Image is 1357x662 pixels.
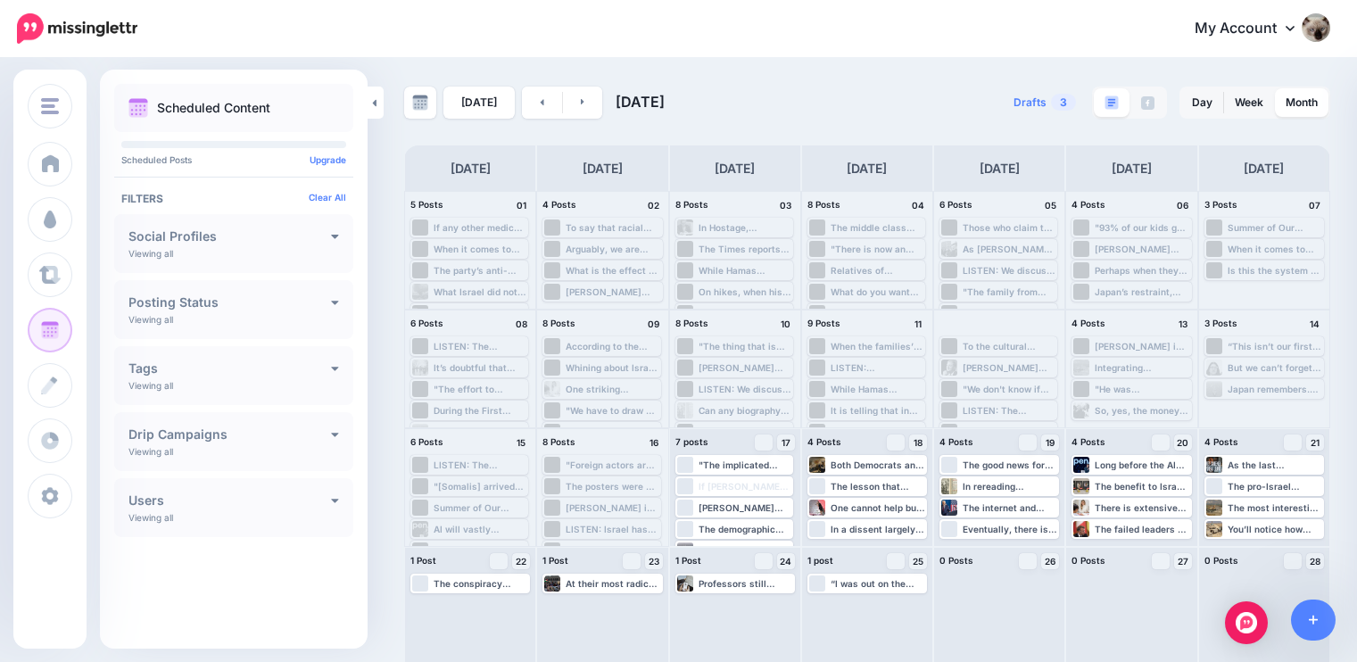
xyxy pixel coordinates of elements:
a: Drafts3 [1003,87,1087,119]
h4: 02 [645,197,663,213]
a: [DATE] [443,87,515,119]
div: The woke right has adapted this and created what I call critical religion theory. It holds that a... [434,426,526,437]
h4: [DATE] [1244,158,1284,179]
div: It’s doubtful that [PERSON_NAME] and his colleagues have adopted a “humbler position,” as he put ... [434,362,526,373]
div: "The implicated crime and criminals here, the motivations, liberals do not want to look at in the... [699,459,791,470]
span: 7 posts [675,436,708,447]
div: "[[PERSON_NAME]] has these very loyal fans, but this is a [MEDICAL_DATA] within MAGA . . . that's... [699,426,791,437]
h4: [DATE] [715,158,755,179]
h4: 01 [512,197,530,213]
img: menu.png [41,98,59,114]
span: 1 Post [542,555,568,566]
h4: 09 [645,316,663,332]
div: LISTEN: We discuss the confrontation between [PERSON_NAME] and senators before wondering at the i... [963,265,1055,276]
div: “This isn’t our first rodeo,” [PERSON_NAME] recalls thinking the morning of [DATE] when his famil... [1228,341,1322,352]
div: The most interesting response came from a former [DEMOGRAPHIC_DATA] Air Force official who claime... [1228,502,1322,513]
div: According to the Columbia [DEMOGRAPHIC_DATA] & [DEMOGRAPHIC_DATA] Students account on X, a past t... [566,341,658,352]
div: "The family from [GEOGRAPHIC_DATA] might seem more privileged because they own a car, but of cour... [963,286,1055,297]
div: The demographic makeup of the class of 2028—the first admitted after the Court’s decision in [DAT... [699,524,791,534]
div: When it comes to men, Democrats need an entirely new cultural vocabulary—one that reckons with th... [434,244,526,254]
span: 26 [1045,557,1055,566]
a: 21 [1306,434,1324,451]
span: 8 Posts [542,436,575,447]
span: 4 Posts [939,436,973,447]
div: There is extensive evidence across the internet of just such people writing blogs, making TikToks... [1095,502,1189,513]
span: 1 Post [410,555,436,566]
div: Perhaps when they made that promise, they hadn’t considered the symbology of the rhetoric that al... [1095,265,1189,276]
h4: [DATE] [847,158,887,179]
span: 8 Posts [807,199,840,210]
div: LISTEN: Israel has gone all in to finish the war Hamas started on [DATE]. [PERSON_NAME] down the ... [566,524,658,534]
div: LISTEN: The changes in society that will result from the assassination of [PERSON_NAME] have alre... [963,405,1055,416]
div: LISTEN: We discuss the remarkable historical turn as Israel makes it clear to [DEMOGRAPHIC_DATA] ... [699,384,791,394]
span: 24 [780,557,791,566]
div: Summer of Our Discontent is an [PERSON_NAME] and sensitive treatise about the season in [DATE] th... [434,502,526,513]
div: [PERSON_NAME] didn’t pick this fight with progressive presentism. The fight began with an assault... [699,362,791,373]
h4: 16 [645,434,663,451]
img: calendar.png [128,98,148,118]
div: [PERSON_NAME] is an actress who aspires to be a stage prop. [URL][DOMAIN_NAME] [566,502,658,513]
span: 4 Posts [1072,199,1105,210]
h4: 08 [512,316,530,332]
h4: 15 [512,434,530,451]
span: 25 [913,557,923,566]
span: 0 Posts [939,555,973,566]
div: [PERSON_NAME] was always fun to argue with, to read, to share a stage or television set with, to ... [963,362,1055,373]
a: Clear All [309,192,346,203]
a: 19 [1041,434,1059,451]
div: But we can’t forget the activist class in the West, which needs the flame of [GEOGRAPHIC_DATA] to... [1228,362,1322,373]
span: 1 Post [675,555,701,566]
a: Day [1181,88,1223,117]
div: LISTEN: The gyrations of people who do not want to deal with the political and ideological implic... [434,459,526,470]
a: 22 [512,553,530,569]
div: The middle class survived the Great [MEDICAL_DATA], World War II, and disco. It will survive 2026... [831,222,923,233]
div: "'Speech is violence' is a canard of the left, not the right." Watch the full episode: [DOMAIN_NA... [566,545,658,556]
div: Israel's war against Hamas has been hampered by a legion of critics who know everything there is ... [831,308,923,319]
div: Both Democrats and Republicans need remedial lessons in basic American principles, stat. [URL][DO... [831,459,925,470]
div: AI will vastly improve efficiency, outcomes, and even safety in most industries. But right now, t... [434,524,526,534]
div: The conspiracy theory that the American government is run by an evil Zionist (read: [DEMOGRAPHIC_... [434,578,528,589]
a: 28 [1306,553,1324,569]
p: Viewing all [128,380,173,391]
a: My Account [1177,7,1330,51]
div: LISTEN: [PERSON_NAME] is a conspiracist, and he’s made it to the top—so does that make conspiraci... [566,426,658,437]
div: Even so, advertisements continued to feature beautiful, sexy women. Why? Because they work. Men a... [963,426,1055,437]
div: Can any biography, lashed as the genre is to facts, hope to qualify not merely as artful but as t... [699,405,791,416]
h4: [DATE] [451,158,491,179]
div: Open Intercom Messenger [1225,601,1268,644]
div: While Hamas propagandists disseminate plenty of hoaxes, there is also something damning about the... [699,265,791,276]
div: What do you want [PERSON_NAME] to do—not make movies? What kind of world would that be? You shoul... [831,286,923,297]
a: Week [1224,88,1274,117]
span: 20 [1177,438,1188,447]
div: "We have to draw a distinction between policing and law enforcement." Watch & subscribe to the Co... [566,405,658,416]
div: [PERSON_NAME] was always fun to argue with, to read, to share a stage or television set with, to ... [566,286,660,297]
div: Japan remembers. Article 9 of its constitution—which enshrines pacifism as official state doctrin... [1228,384,1322,394]
div: In Hostage, [PERSON_NAME] lays bare the unimaginable 491-day ordeal he suffered at the hands of H... [699,222,791,233]
span: 0 Posts [1204,555,1238,566]
div: Japan’s restraint, often mistaken for weakness, is strategic misdirection—concealing the steel be... [1095,286,1189,297]
a: 20 [1174,434,1192,451]
a: 24 [777,553,795,569]
span: 3 Posts [1204,199,1237,210]
span: 19 [1046,438,1055,447]
h4: 04 [909,197,927,213]
a: 26 [1041,553,1059,569]
div: It is telling that in moving beyond social media to real-world interactions, out in the open, in ... [831,405,923,416]
div: In rereading [PERSON_NAME] [PERSON_NAME], I came away thinking that, yes, when it comes to inform... [963,481,1057,492]
div: If one is to consume mainstream global media on Israel-related matters, one must do so responsibl... [963,308,1055,319]
span: 18 [914,438,923,447]
h4: 06 [1174,197,1192,213]
div: While Hamas propagandists disseminate plenty of hoaxes, there is also something damning about the... [831,384,923,394]
p: Viewing all [128,446,173,457]
h4: Filters [121,192,346,205]
h4: 10 [777,316,795,332]
div: If [PERSON_NAME] comments this week are any indication, when it comes to public discussion of Chi... [699,481,791,492]
div: To the cultural gatekeepers, a commitment to peace isn’t enough. A [DEMOGRAPHIC_DATA] must disavo... [963,341,1055,352]
div: "[The CDC] assumed authority and powers over things that it had no business even remotely assumin... [699,308,791,319]
div: When the families’ request for the case to be reheard by the full court was denied, one of the ju... [831,341,923,352]
div: [PERSON_NAME] didn’t pick this fight with progressive presentism, or with the threat screen cultu... [1095,244,1189,254]
div: If any other medical condition—blindness, [MEDICAL_DATA], or [MEDICAL_DATA]—showed a spike like [... [434,222,526,233]
div: What is the effect on aspiring Democratic activists? If you are told to ban the Star of [PERSON_N... [566,265,660,276]
h4: Users [128,494,331,507]
div: "There is now an industry dedicated to the depersonalization of non-leftist figures . . . where i... [831,244,923,254]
